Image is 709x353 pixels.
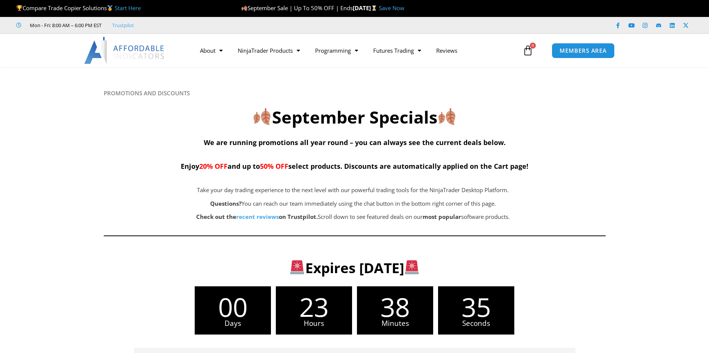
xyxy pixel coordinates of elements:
span: We are running promotions all year round – you can always see the current deals below. [204,138,506,147]
img: ⌛ [371,5,377,11]
span: Seconds [438,320,514,327]
span: 00 [195,294,271,320]
h2: September Specials [104,106,606,128]
span: 50% OFF [260,162,288,171]
span: Compare Trade Copier Solutions [16,4,141,12]
span: 20% OFF [199,162,228,171]
a: Start Here [115,4,141,12]
img: LogoAI | Affordable Indicators – NinjaTrader [84,37,165,64]
span: 35 [438,294,514,320]
span: 23 [276,294,352,320]
a: recent reviews [236,213,279,220]
p: You can reach our team immediately using the chat button in the bottom right corner of this page. [141,199,565,209]
span: Days [195,320,271,327]
h6: PROMOTIONS AND DISCOUNTS [104,90,606,97]
strong: Questions? [210,200,241,207]
a: Save Now [379,4,404,12]
strong: [DATE] [353,4,379,12]
a: Trustpilot [112,21,134,30]
a: 0 [511,40,544,61]
img: 🍂 [254,108,271,125]
span: 0 [530,43,536,49]
span: Minutes [357,320,433,327]
strong: Check out the on Trustpilot. [196,213,318,220]
p: Scroll down to see featured deals on our software products. [141,212,565,222]
a: Futures Trading [366,42,429,59]
img: 🏆 [17,5,22,11]
span: Take your day trading experience to the next level with our powerful trading tools for the NinjaT... [197,186,509,194]
a: About [192,42,230,59]
b: most popular [423,213,461,220]
a: Reviews [429,42,465,59]
img: 🚨 [405,260,419,274]
img: 🚨 [290,260,304,274]
h3: Expires [DATE] [116,259,593,277]
a: MEMBERS AREA [552,43,615,58]
span: Enjoy and up to select products. Discounts are automatically applied on the Cart page! [181,162,528,171]
a: NinjaTrader Products [230,42,308,59]
a: Programming [308,42,366,59]
span: Mon - Fri: 8:00 AM – 6:00 PM EST [28,21,102,30]
span: September Sale | Up To 50% OFF | Ends [241,4,353,12]
img: 🍂 [241,5,247,11]
img: 🍂 [438,108,455,125]
span: Hours [276,320,352,327]
span: MEMBERS AREA [560,48,607,53]
nav: Menu [192,42,521,59]
span: 38 [357,294,433,320]
img: 🥇 [107,5,113,11]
